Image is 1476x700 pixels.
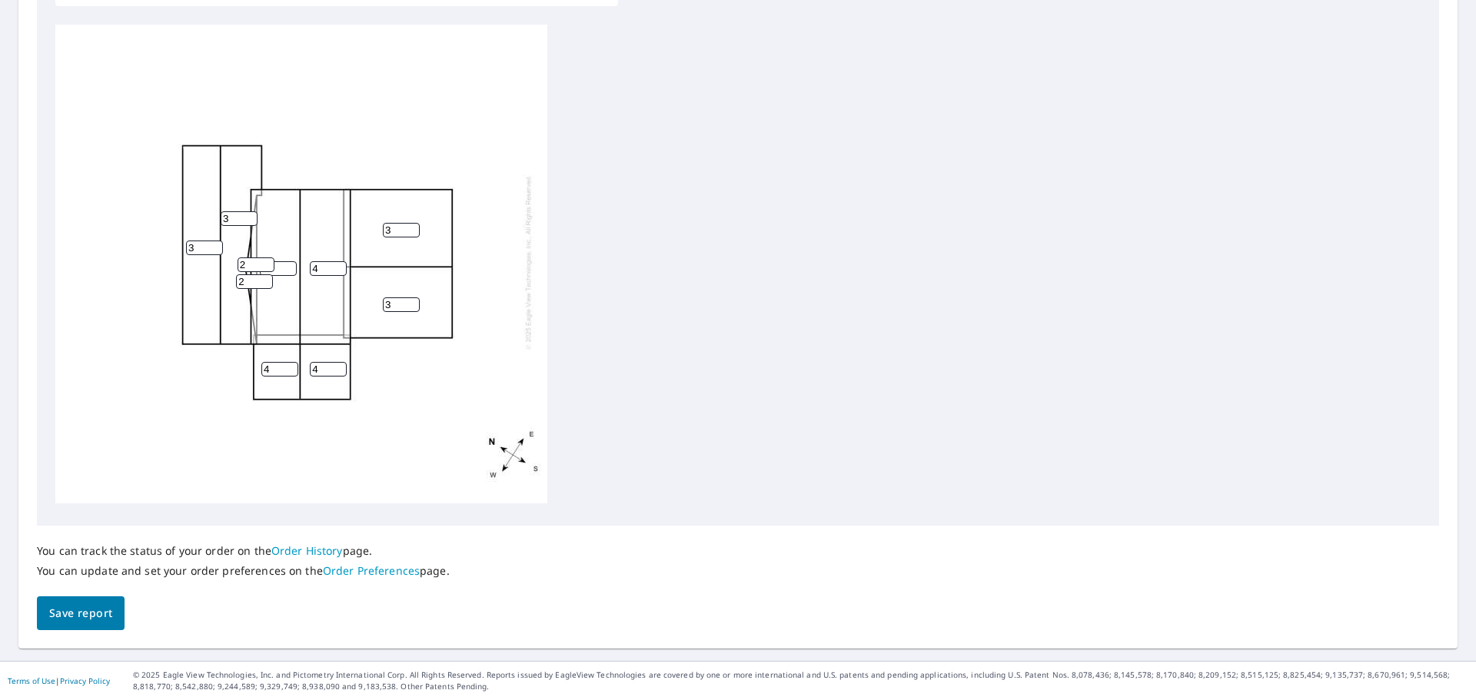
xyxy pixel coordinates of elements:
[133,669,1468,692] p: © 2025 Eagle View Technologies, Inc. and Pictometry International Corp. All Rights Reserved. Repo...
[8,675,55,686] a: Terms of Use
[37,564,450,578] p: You can update and set your order preferences on the page.
[37,544,450,558] p: You can track the status of your order on the page.
[323,563,420,578] a: Order Preferences
[49,604,112,623] span: Save report
[271,543,343,558] a: Order History
[8,676,110,685] p: |
[37,596,125,631] button: Save report
[60,675,110,686] a: Privacy Policy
